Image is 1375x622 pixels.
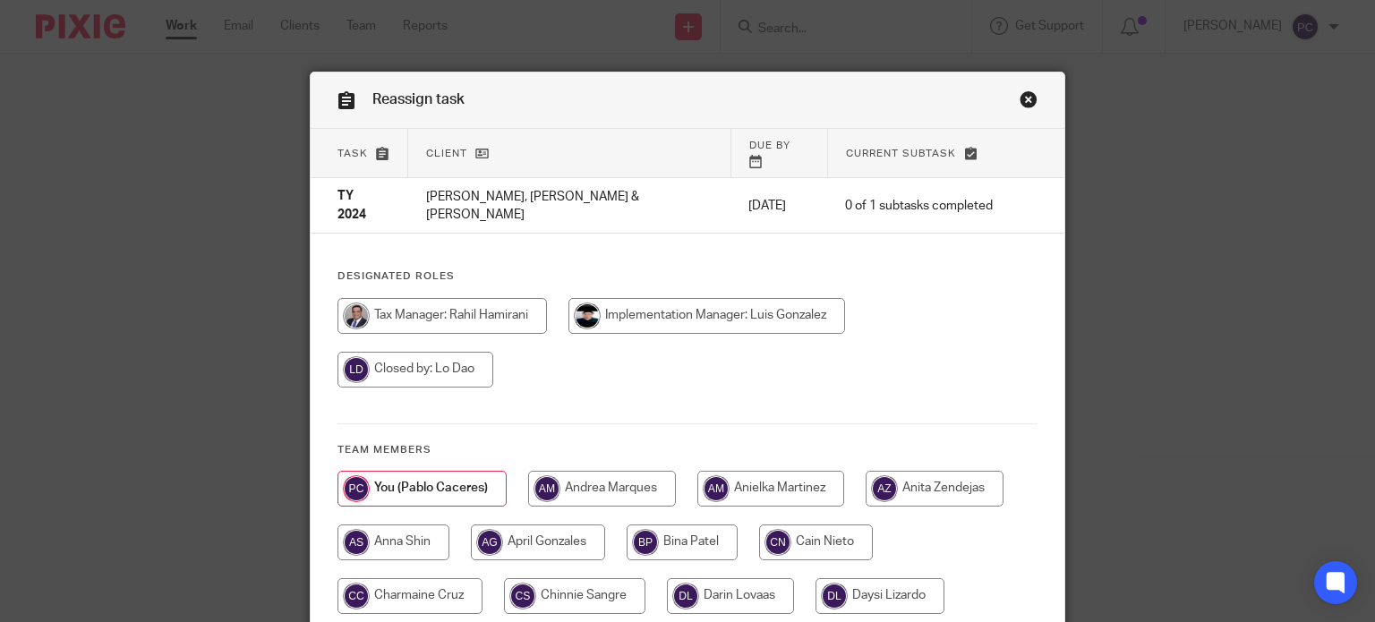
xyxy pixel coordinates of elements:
td: 0 of 1 subtasks completed [827,178,1011,234]
span: Reassign task [372,92,465,107]
h4: Team members [337,443,1038,457]
a: Close this dialog window [1020,90,1038,115]
h4: Designated Roles [337,269,1038,284]
span: Due by [749,141,790,150]
span: Task [337,149,368,158]
span: Current subtask [846,149,956,158]
span: Client [426,149,467,158]
p: [PERSON_NAME], [PERSON_NAME] & [PERSON_NAME] [426,188,713,225]
p: [DATE] [748,197,809,215]
span: TY 2024 [337,191,366,222]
